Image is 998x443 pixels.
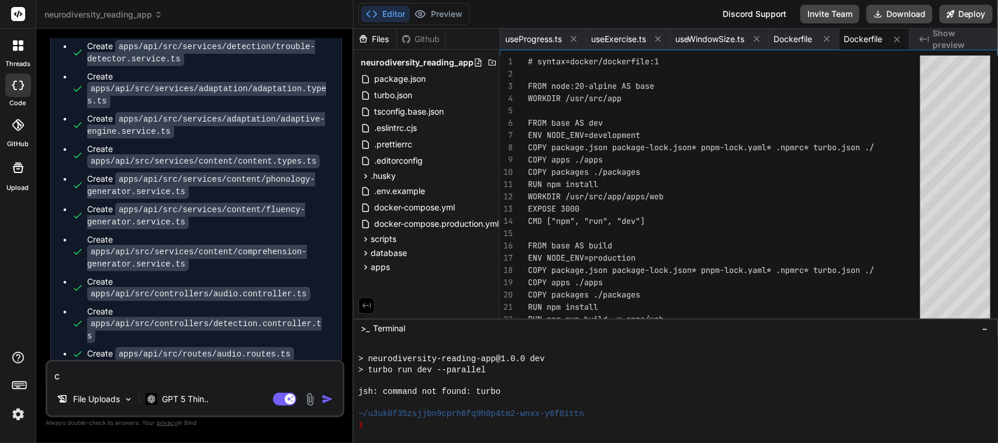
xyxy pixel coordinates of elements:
button: Editor [361,6,410,22]
span: RUN npm install [528,179,598,189]
span: .eslintrc.cjs [373,121,418,135]
code: apps/api/src/services/content/comprehension-generator.service.ts [87,245,307,271]
div: 21 [500,301,513,313]
span: >_ [361,323,369,334]
div: 7 [500,129,513,141]
span: ENV NODE_ENV=development [528,130,640,140]
span: privacy [157,419,178,426]
span: l* .npmrc* turbo.json ./ [762,265,874,275]
span: EXPOSE 3000 [528,203,579,214]
div: Files [354,33,396,45]
div: Create [87,203,330,228]
span: > neurodiversity-reading-app@1.0.0 dev [358,354,545,365]
span: FROM node:20-alpine AS base [528,81,654,91]
div: 5 [500,105,513,117]
div: 13 [500,203,513,215]
div: Github [397,33,445,45]
span: jsh: command not found: turbo [358,386,501,397]
div: 22 [500,313,513,326]
div: Create [87,234,330,270]
span: .prettierrc [373,137,413,151]
span: WORKDIR /usr/src/app [528,93,621,103]
p: File Uploads [73,393,120,405]
span: .husky [371,170,396,182]
span: COPY packages ./packages [528,289,640,300]
span: ❯ [358,420,364,431]
span: COPY package.json package-lock.json* pnpm-lock.yam [528,142,762,153]
span: COPY apps ./apps [528,277,603,288]
span: Terminal [373,323,405,334]
span: ENV NODE_ENV=production [528,252,636,263]
code: apps/api/src/services/content/phonology-generator.service.ts [87,172,315,199]
div: 4 [500,92,513,105]
span: neurodiversity_reading_app [361,57,474,68]
div: 20 [500,289,513,301]
code: apps/api/src/services/adaptation/adaptive-engine.service.ts [87,112,325,139]
div: Create [87,143,330,167]
button: Download [866,5,933,23]
div: 17 [500,252,513,264]
div: 10 [500,166,513,178]
label: GitHub [7,139,29,149]
span: database [371,247,407,259]
span: COPY package.json package-lock.json* pnpm-lock.yam [528,265,762,275]
span: neurodiversity_reading_app [44,9,163,20]
span: tsconfig.base.json [373,105,445,119]
div: Create [87,71,330,107]
p: Always double-check its answers. Your in Bind [46,417,344,428]
span: RUN npm run build -w apps/web [528,314,664,324]
div: 2 [500,68,513,80]
span: docker-compose.yml [373,200,456,214]
code: apps/api/src/services/adaptation/adaptation.types.ts [87,82,326,108]
code: apps/api/src/services/content/fluency-generator.service.ts [87,203,305,229]
textarea: c [47,362,343,383]
div: 8 [500,141,513,154]
span: Show preview [933,27,989,51]
div: Create [87,348,294,360]
span: FROM base AS build [528,240,612,251]
div: Discord Support [716,5,793,23]
div: 11 [500,178,513,191]
div: 15 [500,227,513,240]
button: Invite Team [800,5,859,23]
div: Create [87,40,330,65]
span: FROM base AS dev [528,117,603,128]
span: scripts [371,233,396,245]
span: Dockerfile [774,33,813,45]
span: useWindowSize.ts [675,33,745,45]
code: apps/api/src/controllers/audio.controller.ts [87,287,310,301]
span: .editorconfig [373,154,424,168]
span: ~/u3uk0f35zsjjbn9cprh6fq9h0p4tm2-wnxx-y6f8ittn [358,409,584,420]
span: Dockerfile [844,33,883,45]
img: GPT 5 Thinking High [146,393,157,404]
div: 3 [500,80,513,92]
span: package.json [373,72,427,86]
span: apps [371,261,390,273]
div: Create [87,113,330,137]
span: COPY apps ./apps [528,154,603,165]
div: 18 [500,264,513,276]
label: Upload [7,183,29,193]
code: apps/api/src/routes/audio.routes.ts [115,347,294,361]
span: # syntax=docker/dockerfile:1 [528,56,659,67]
img: attachment [303,393,317,406]
span: WORKDIR /usr/src/app/apps/web [528,191,664,202]
img: Pick Models [123,394,133,404]
div: 9 [500,154,513,166]
div: 14 [500,215,513,227]
div: 19 [500,276,513,289]
span: COPY packages ./packages [528,167,640,177]
img: settings [8,404,28,424]
span: − [982,323,989,334]
div: 16 [500,240,513,252]
span: turbo.json [373,88,413,102]
span: useProgress.ts [505,33,562,45]
img: icon [322,393,333,405]
span: > turbo run dev --parallel [358,365,486,376]
span: .env.example [373,184,426,198]
span: l* .npmrc* turbo.json ./ [762,142,874,153]
button: Deploy [940,5,993,23]
span: docker-compose.production.yml [373,217,500,231]
span: CMD ["npm", "run", "dev"] [528,216,645,226]
button: Preview [410,6,467,22]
